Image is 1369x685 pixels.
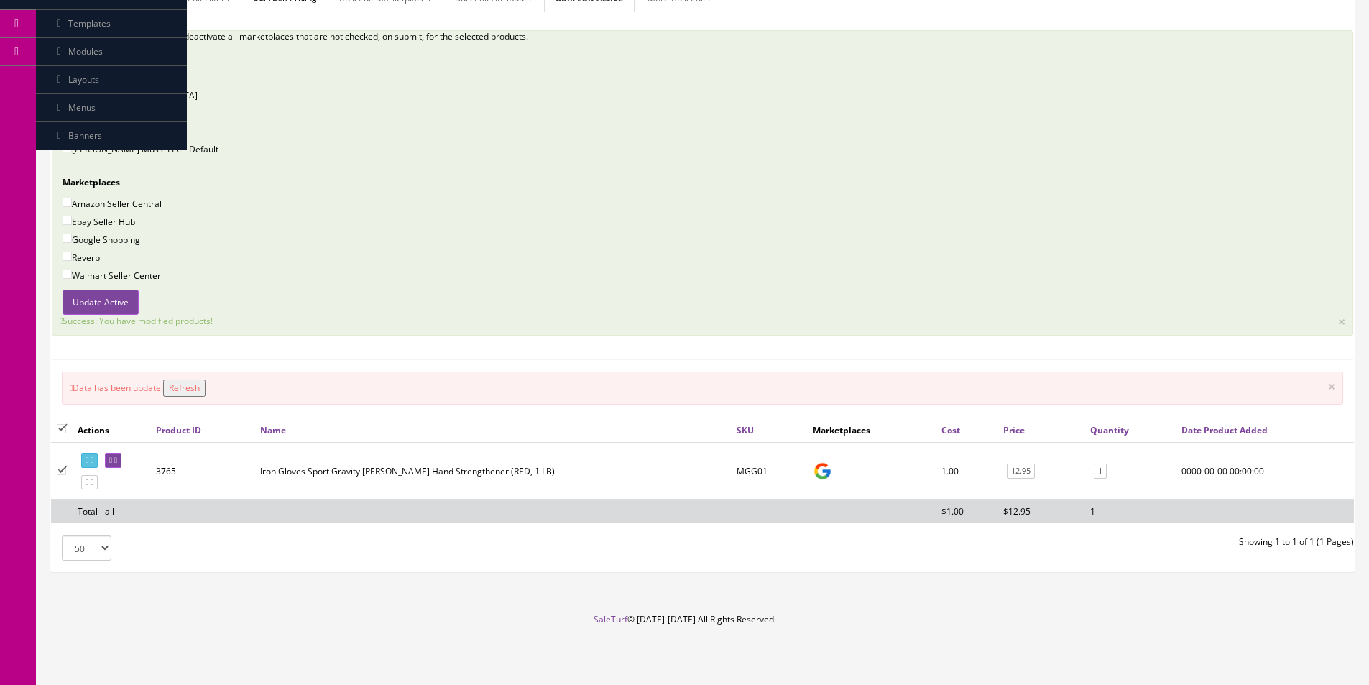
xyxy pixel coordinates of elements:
button: × [1338,315,1345,328]
a: SKU [737,424,754,436]
a: Banners [36,122,187,150]
a: Templates [36,10,187,38]
label: Walmart Seller Center [63,268,161,282]
div: Data has been update: [62,372,1343,405]
input: Amazon Seller Central [63,198,72,207]
a: 12.95 [1007,464,1035,479]
th: Actions [72,417,150,443]
a: Menus [36,94,187,122]
a: Product ID [156,424,201,436]
th: Marketplaces [807,417,936,443]
td: 1 [1084,500,1176,524]
label: Google Shopping [63,232,140,247]
td: Total - all [72,500,150,524]
td: $12.95 [997,500,1084,524]
td: Iron Gloves Sport Gravity Gripp Hand Strengthener (RED, 1 LB) [254,443,731,500]
a: Name [260,424,286,436]
button: × [1328,380,1335,392]
td: 3765 [150,443,254,500]
a: 1 [1094,464,1107,479]
td: 0000-00-00 00:00:00 [1176,443,1354,500]
div: Showing 1 to 1 of 1 (1 Pages) [703,535,1365,548]
a: Modules [36,38,187,66]
a: Price [1003,424,1025,436]
strong: Marketplaces [63,176,120,188]
a: SaleTurf [594,613,627,625]
input: Ebay Seller Hub [63,216,72,225]
label: Amazon Seller Central [63,196,162,211]
a: Quantity [1090,424,1129,436]
img: google_shopping [813,461,832,481]
td: $1.00 [936,500,997,524]
td: 1.00 [936,443,997,500]
input: Walmart Seller Center [63,270,72,279]
p: Warning: This feature is set to deactivate all marketplaces that are not checked, on submit, for ... [63,30,1342,43]
a: Layouts [36,66,187,94]
button: Refresh [163,380,206,397]
a: Date Product Added [1181,424,1268,436]
button: Update Active [63,290,139,315]
a: Cost [941,424,960,436]
label: Ebay Seller Hub [63,214,135,229]
input: Reverb [63,252,72,261]
label: Reverb [63,250,100,265]
input: Google Shopping [63,234,72,243]
td: MGG01 [731,443,807,500]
